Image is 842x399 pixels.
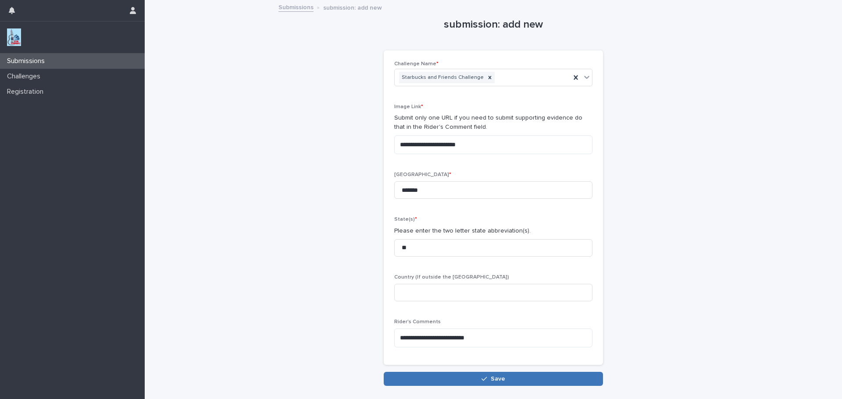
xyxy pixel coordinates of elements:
p: Submissions [4,57,52,65]
button: Save [384,372,603,386]
img: jxsLJbdS1eYBI7rVAS4p [7,28,21,46]
span: Country (If outside the [GEOGRAPHIC_DATA]) [394,275,509,280]
span: Rider's Comments [394,319,441,325]
p: Please enter the two letter state abbreviation(s). [394,226,592,236]
p: Submit only one URL if you need to submit supporting evidence do that in the Rider's Comment field. [394,113,592,132]
a: Submissions [278,2,314,12]
span: State(s) [394,217,417,222]
p: submission: add new [323,2,382,12]
p: Registration [4,88,50,96]
span: Image Link [394,104,423,109]
span: Challenge Name [394,61,439,67]
span: [GEOGRAPHIC_DATA] [394,172,451,177]
span: Save [491,376,505,382]
div: Starbucks and Friends Challenge [399,72,485,84]
p: Challenges [4,72,47,81]
h1: submission: add new [384,18,603,31]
